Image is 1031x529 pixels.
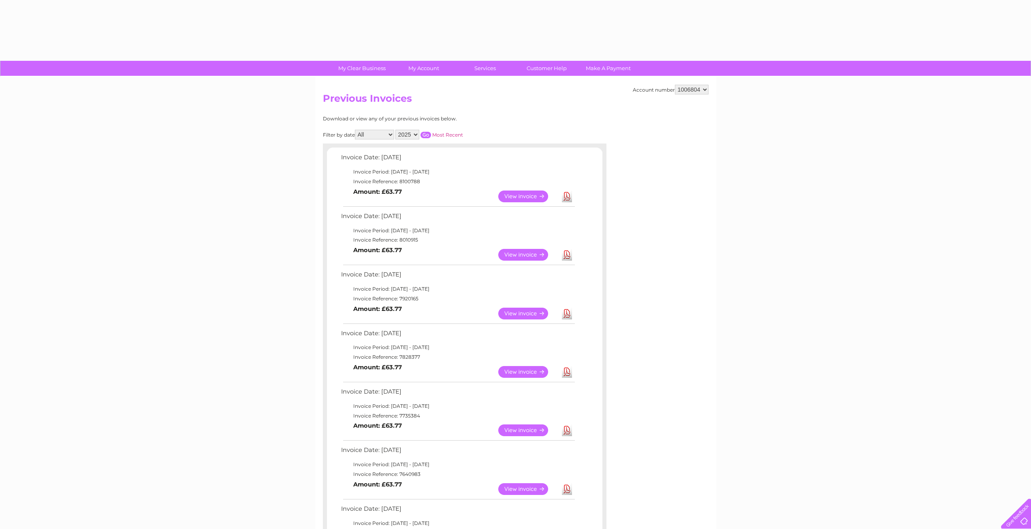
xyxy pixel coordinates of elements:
[323,93,709,108] h2: Previous Invoices
[498,366,558,378] a: View
[339,152,576,167] td: Invoice Date: [DATE]
[339,294,576,304] td: Invoice Reference: 7920165
[498,424,558,436] a: View
[498,308,558,319] a: View
[339,328,576,343] td: Invoice Date: [DATE]
[432,132,463,138] a: Most Recent
[339,235,576,245] td: Invoice Reference: 8010915
[323,116,536,122] div: Download or view any of your previous invoices below.
[339,211,576,226] td: Invoice Date: [DATE]
[353,188,402,195] b: Amount: £63.77
[339,503,576,518] td: Invoice Date: [DATE]
[498,249,558,261] a: View
[339,401,576,411] td: Invoice Period: [DATE] - [DATE]
[339,269,576,284] td: Invoice Date: [DATE]
[323,130,536,139] div: Filter by date
[390,61,457,76] a: My Account
[562,308,572,319] a: Download
[452,61,519,76] a: Services
[339,167,576,177] td: Invoice Period: [DATE] - [DATE]
[562,249,572,261] a: Download
[339,386,576,401] td: Invoice Date: [DATE]
[339,411,576,421] td: Invoice Reference: 7735384
[339,352,576,362] td: Invoice Reference: 7828377
[633,85,709,94] div: Account number
[562,483,572,495] a: Download
[353,364,402,371] b: Amount: £63.77
[562,424,572,436] a: Download
[339,460,576,469] td: Invoice Period: [DATE] - [DATE]
[353,422,402,429] b: Amount: £63.77
[513,61,580,76] a: Customer Help
[498,483,558,495] a: View
[329,61,395,76] a: My Clear Business
[575,61,642,76] a: Make A Payment
[353,305,402,313] b: Amount: £63.77
[353,481,402,488] b: Amount: £63.77
[339,284,576,294] td: Invoice Period: [DATE] - [DATE]
[339,226,576,236] td: Invoice Period: [DATE] - [DATE]
[339,469,576,479] td: Invoice Reference: 7640983
[339,177,576,186] td: Invoice Reference: 8100788
[562,191,572,202] a: Download
[562,366,572,378] a: Download
[339,518,576,528] td: Invoice Period: [DATE] - [DATE]
[339,343,576,352] td: Invoice Period: [DATE] - [DATE]
[498,191,558,202] a: View
[353,246,402,254] b: Amount: £63.77
[339,445,576,460] td: Invoice Date: [DATE]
